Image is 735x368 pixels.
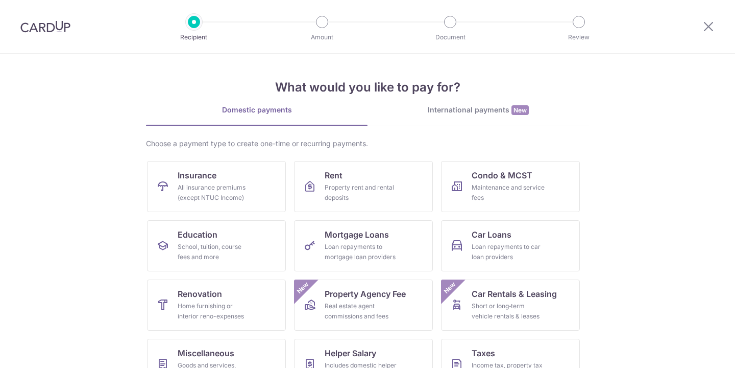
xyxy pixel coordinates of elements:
[147,161,286,212] a: InsuranceAll insurance premiums (except NTUC Income)
[325,182,398,203] div: Property rent and rental deposits
[472,288,557,300] span: Car Rentals & Leasing
[541,32,617,42] p: Review
[147,280,286,331] a: RenovationHome furnishing or interior reno-expenses
[511,105,529,115] span: New
[178,182,251,203] div: All insurance premiums (except NTUC Income)
[441,161,580,212] a: Condo & MCSTMaintenance and service fees
[472,242,545,262] div: Loan repayments to car loan providers
[294,161,433,212] a: RentProperty rent and rental deposits
[294,220,433,271] a: Mortgage LoansLoan repayments to mortgage loan providers
[284,32,360,42] p: Amount
[472,182,545,203] div: Maintenance and service fees
[146,139,589,149] div: Choose a payment type to create one-time or recurring payments.
[294,280,433,331] a: Property Agency FeeReal estate agent commissions and feesNew
[156,32,232,42] p: Recipient
[367,105,589,116] div: International payments
[442,280,458,296] span: New
[472,228,511,241] span: Car Loans
[472,347,495,359] span: Taxes
[325,169,342,181] span: Rent
[178,228,217,241] span: Education
[472,301,545,321] div: Short or long‑term vehicle rentals & leases
[412,32,488,42] p: Document
[325,228,389,241] span: Mortgage Loans
[178,288,222,300] span: Renovation
[325,288,406,300] span: Property Agency Fee
[472,169,532,181] span: Condo & MCST
[178,347,234,359] span: Miscellaneous
[146,105,367,115] div: Domestic payments
[325,301,398,321] div: Real estate agent commissions and fees
[178,169,216,181] span: Insurance
[146,78,589,97] h4: What would you like to pay for?
[295,280,311,296] span: New
[325,347,376,359] span: Helper Salary
[147,220,286,271] a: EducationSchool, tuition, course fees and more
[178,242,251,262] div: School, tuition, course fees and more
[178,301,251,321] div: Home furnishing or interior reno-expenses
[441,280,580,331] a: Car Rentals & LeasingShort or long‑term vehicle rentals & leasesNew
[20,20,70,33] img: CardUp
[441,220,580,271] a: Car LoansLoan repayments to car loan providers
[325,242,398,262] div: Loan repayments to mortgage loan providers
